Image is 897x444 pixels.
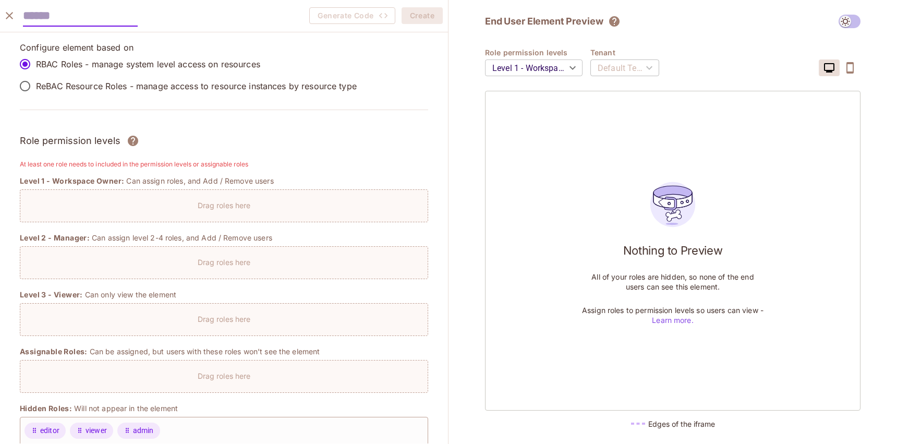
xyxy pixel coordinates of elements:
p: Drag roles here [198,314,251,324]
h1: Nothing to Preview [623,243,723,258]
p: Configure element based on [20,42,428,53]
span: Level 3 - Viewer: [20,290,83,300]
svg: The element will only show tenant specific content. No user information will be visible across te... [608,15,621,28]
span: editor [40,425,59,436]
p: RBAC Roles - manage system level access on resources [36,58,260,70]
span: Create the element to generate code [309,7,395,24]
h4: Tenant [590,47,667,57]
button: Create [402,7,443,24]
p: Can assign roles, and Add / Remove users [126,176,273,186]
h3: Role permission levels [20,133,120,149]
p: Drag roles here [198,200,251,210]
span: Level 1 - Workspace Owner: [20,176,124,186]
p: Will not appear in the element [74,403,178,413]
p: Drag roles here [198,257,251,267]
span: Assignable Roles: [20,346,88,357]
p: Can assign level 2-4 roles, and Add / Remove users [92,233,272,243]
button: Generate Code [309,7,395,24]
p: ReBAC Resource Roles - manage access to resource instances by resource type [36,80,357,92]
svg: Assign roles to different permission levels and grant users the correct rights over each element.... [127,135,139,147]
p: Can only view the element [85,290,176,299]
a: Learn more. [652,316,693,325]
div: Level 1 - Workspace Owner [485,53,583,82]
h2: End User Element Preview [485,15,603,28]
p: All of your roles are hidden, so none of the end users can see this element. [581,272,764,292]
span: viewer [86,425,107,436]
p: Assign roles to permission levels so users can view - [581,305,764,325]
p: Drag roles here [198,371,251,381]
img: users_preview_empty_state [645,176,701,233]
h5: Edges of the iframe [648,419,715,429]
span: Level 2 - Manager: [20,233,90,243]
h4: Role permission levels [485,47,590,57]
div: Default Tenant [590,53,659,82]
p: Can be assigned, but users with these roles won’t see the element [90,346,320,356]
span: Hidden Roles: [20,403,72,414]
h6: At least one role needs to included in the permission levels or assignable roles [20,159,428,170]
span: admin [133,425,154,436]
